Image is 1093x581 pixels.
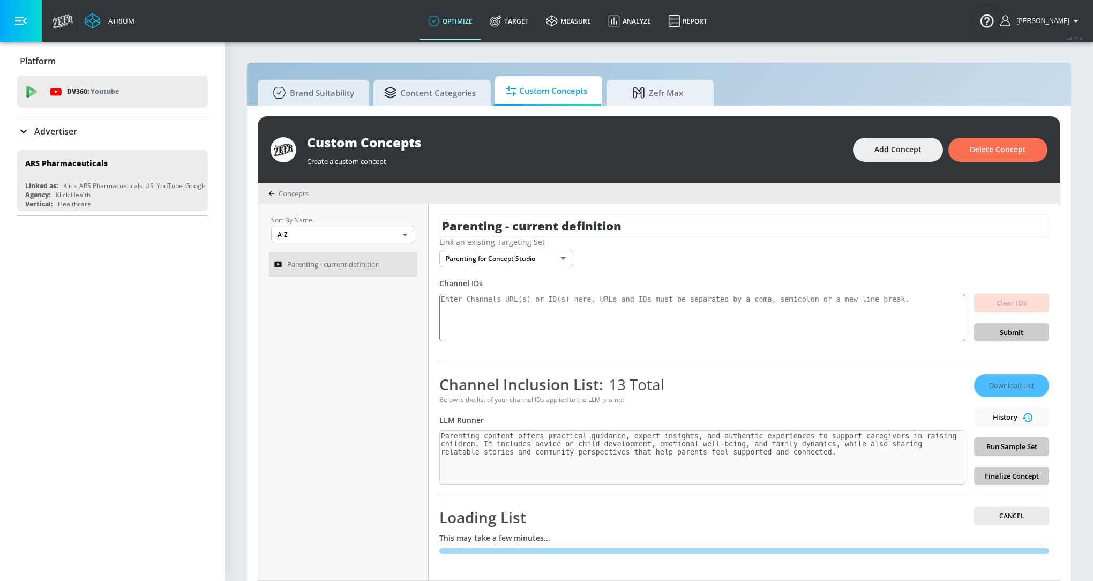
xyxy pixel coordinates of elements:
[56,190,91,199] div: Klick Health
[25,199,53,208] div: Vertical:
[439,278,1049,288] div: Channel IDs
[271,226,415,243] div: A-Z
[420,2,481,40] a: optimize
[874,143,922,157] span: Add Concept
[853,138,943,162] button: Add Concept
[603,374,664,394] span: 13 Total
[439,250,573,267] div: Parenting for Concept Studio
[271,214,415,226] p: Sort By Name
[25,158,108,168] div: ARS Pharmaceuticals
[287,258,380,271] span: Parenting - current definition
[660,2,716,40] a: Report
[307,133,842,151] div: Custom Concepts
[439,395,965,404] div: Below is the list of your channel IDs applied to the LLM prompt.
[269,252,417,277] a: Parenting - current definition
[63,181,218,190] div: Klick_ARS Pharmacueticals_US_YouTube_GoogleAds
[439,415,965,425] div: LLM Runner
[17,150,208,211] div: ARS PharmaceuticalsLinked as:Klick_ARS Pharmacueticals_US_YouTube_GoogleAdsAgency:Klick HealthVer...
[17,76,208,108] div: DV360: Youtube
[1067,35,1082,41] span: v 4.25.4
[104,16,134,26] div: Atrium
[506,78,587,104] span: Custom Concepts
[439,507,526,527] span: Loading List
[481,2,537,40] a: Target
[67,86,119,98] p: DV360:
[268,189,309,198] div: Concepts
[983,297,1040,309] span: Clear IDs
[25,190,50,199] div: Agency:
[85,13,134,29] a: Atrium
[384,80,476,106] span: Content Categories
[17,46,208,76] div: Platform
[537,2,600,40] a: measure
[439,533,1049,543] div: This may take a few minutes...
[25,181,58,190] div: Linked as:
[1012,17,1069,25] span: [PERSON_NAME]
[970,143,1026,157] span: Delete Concept
[617,80,699,106] span: Zefr Max
[34,125,77,137] p: Advertiser
[983,510,1040,522] span: Cancel
[17,116,208,146] div: Advertiser
[20,55,56,67] p: Platform
[1000,14,1082,27] button: [PERSON_NAME]
[974,507,1049,525] button: Cancel
[948,138,1047,162] button: Delete Concept
[91,86,119,97] p: Youtube
[307,151,842,166] div: Create a custom concept
[439,430,965,485] textarea: Parenting content offers practical guidance, expert insights, and authentic experiences to suppor...
[439,237,1049,247] div: Link an existing Targeting Set
[439,374,965,394] div: Channel Inclusion List:
[268,80,354,106] span: Brand Suitability
[279,189,309,198] span: Concepts
[58,199,91,208] div: Healthcare
[972,5,1002,35] button: Open Resource Center
[974,294,1049,312] button: Clear IDs
[600,2,660,40] a: Analyze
